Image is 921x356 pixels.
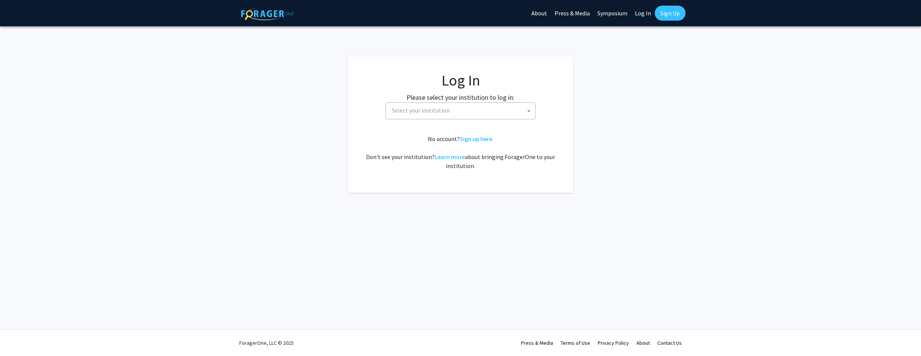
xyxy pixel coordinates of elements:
[460,135,492,143] a: Sign up here
[598,339,629,346] a: Privacy Policy
[406,92,514,102] label: Please select your institution to log in:
[239,330,294,356] div: ForagerOne, LLC © 2025
[655,6,685,21] a: Sign Up
[389,103,535,118] span: Select your institution
[636,339,650,346] a: About
[241,7,294,20] img: ForagerOne Logo
[363,134,558,170] div: No account? . Don't see your institution? about bringing ForagerOne to your institution.
[561,339,590,346] a: Terms of Use
[392,107,450,114] span: Select your institution
[435,153,465,161] a: Learn more about bringing ForagerOne to your institution
[521,339,553,346] a: Press & Media
[657,339,682,346] a: Contact Us
[363,71,558,89] h1: Log In
[385,102,535,119] span: Select your institution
